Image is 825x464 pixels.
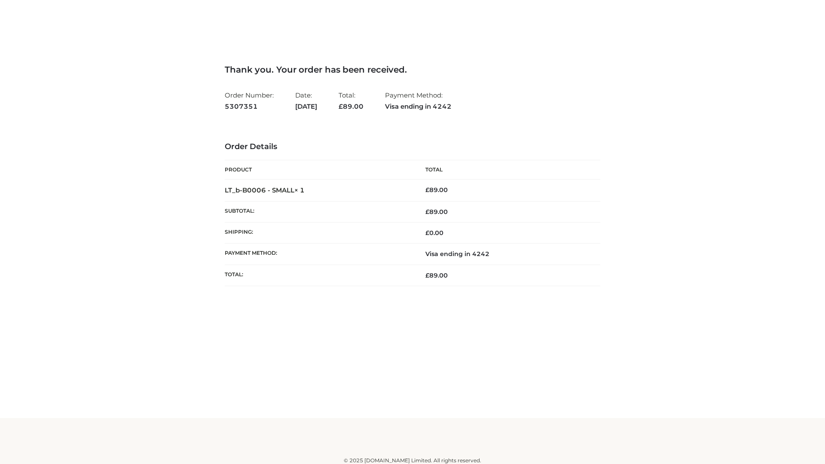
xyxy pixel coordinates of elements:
strong: Visa ending in 4242 [385,101,452,112]
span: 89.00 [425,272,448,279]
span: 89.00 [339,102,364,110]
th: Payment method: [225,244,412,265]
th: Total [412,160,600,180]
th: Shipping: [225,223,412,244]
th: Product [225,160,412,180]
span: 89.00 [425,208,448,216]
li: Total: [339,88,364,114]
span: £ [425,208,429,216]
strong: 5307351 [225,101,274,112]
th: Total: [225,265,412,286]
li: Order Number: [225,88,274,114]
strong: × 1 [294,186,305,194]
span: £ [339,102,343,110]
span: £ [425,272,429,279]
span: £ [425,186,429,194]
li: Payment Method: [385,88,452,114]
h3: Thank you. Your order has been received. [225,64,600,75]
h3: Order Details [225,142,600,152]
bdi: 89.00 [425,186,448,194]
bdi: 0.00 [425,229,443,237]
li: Date: [295,88,317,114]
td: Visa ending in 4242 [412,244,600,265]
span: £ [425,229,429,237]
strong: [DATE] [295,101,317,112]
strong: LT_b-B0006 - SMALL [225,186,305,194]
th: Subtotal: [225,201,412,222]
